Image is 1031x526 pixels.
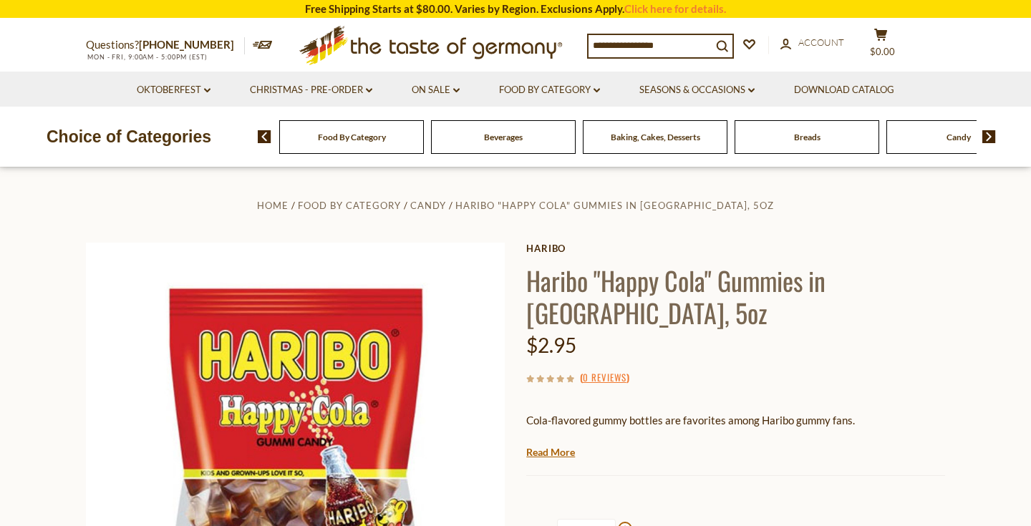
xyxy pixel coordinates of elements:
[499,82,600,98] a: Food By Category
[794,132,821,142] a: Breads
[798,36,844,48] span: Account
[137,82,210,98] a: Oktoberfest
[526,411,945,429] p: Cola-flavored gummy bottles are favorites among Haribo gummy fans.
[611,132,700,142] a: Baking, Cakes, Desserts
[410,200,446,211] a: Candy
[484,132,523,142] a: Beverages
[526,445,575,459] a: Read More
[583,370,626,386] a: 0 Reviews
[298,200,401,211] a: Food By Category
[859,28,902,64] button: $0.00
[412,82,460,98] a: On Sale
[526,440,945,458] p: In [DATE], [DEMOGRAPHIC_DATA] [DEMOGRAPHIC_DATA] candy maker [PERSON_NAME] introduced a revolutio...
[580,370,629,384] span: ( )
[258,130,271,143] img: previous arrow
[526,243,945,254] a: Haribo
[947,132,971,142] a: Candy
[982,130,996,143] img: next arrow
[318,132,386,142] a: Food By Category
[250,82,372,98] a: Christmas - PRE-ORDER
[86,36,245,54] p: Questions?
[526,264,945,328] h1: Haribo "Happy Cola" Gummies in [GEOGRAPHIC_DATA], 5oz
[794,82,894,98] a: Download Catalog
[780,35,844,51] a: Account
[870,46,895,57] span: $0.00
[257,200,289,211] a: Home
[139,38,234,51] a: [PHONE_NUMBER]
[639,82,755,98] a: Seasons & Occasions
[624,2,726,15] a: Click here for details.
[455,200,774,211] a: Haribo "Happy Cola" Gummies in [GEOGRAPHIC_DATA], 5oz
[526,333,576,357] span: $2.95
[86,53,208,61] span: MON - FRI, 9:00AM - 5:00PM (EST)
